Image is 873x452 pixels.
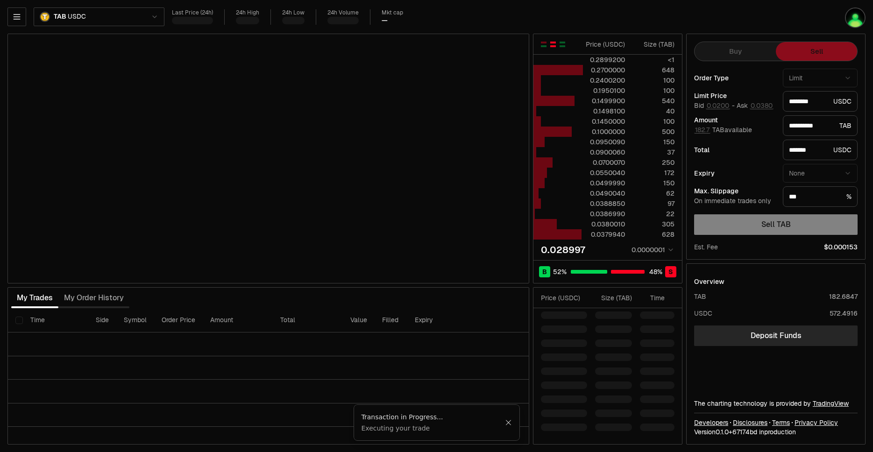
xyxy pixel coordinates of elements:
span: 48 % [649,267,662,276]
a: Deposit Funds [694,325,858,346]
button: 0.0000001 [629,244,674,255]
span: B [542,267,547,276]
div: USDC [783,140,858,160]
div: 150 [633,178,674,188]
div: 0.2700000 [583,65,625,75]
span: USDC [68,13,85,21]
div: 0.0900060 [583,148,625,157]
div: 62 [633,189,674,198]
div: 100 [633,76,674,85]
div: 540 [633,96,674,106]
div: Limit Price [694,92,775,99]
div: 40 [633,106,674,116]
div: 0.0550040 [583,168,625,177]
div: Amount [694,117,775,123]
div: Expiry [694,170,775,177]
div: 0.0950090 [583,137,625,147]
iframe: Financial Chart [8,34,529,283]
span: 67174bd856e652f9f527cc9d9c6db29712ff2a2a [732,428,757,436]
div: 305 [633,219,674,229]
div: 100 [633,117,674,126]
a: Developers [694,418,728,427]
button: Close [505,419,512,426]
div: USDC [694,309,712,318]
div: 0.0388850 [583,199,625,208]
div: Price ( USDC ) [541,293,587,303]
div: 0.028997 [541,243,585,256]
div: 0.2400200 [583,76,625,85]
div: 0.1498100 [583,106,625,116]
th: Time [23,308,88,332]
button: Show Buy and Sell Orders [540,41,547,48]
th: Order Price [154,308,203,332]
span: 52 % [553,267,567,276]
th: Symbol [116,308,154,332]
div: 500 [633,127,674,136]
div: 24h Volume [327,9,359,16]
div: Version 0.1.0 + in production [694,427,858,437]
div: 0.0700070 [583,158,625,167]
div: 37 [633,148,674,157]
div: Size ( TAB ) [633,40,674,49]
div: Order Type [694,75,775,81]
div: On immediate trades only [694,197,775,205]
div: 648 [633,65,674,75]
button: Show Sell Orders Only [549,41,557,48]
div: 0.0499990 [583,178,625,188]
span: TAB available [694,126,752,134]
a: TradingView [813,399,849,408]
div: Overview [694,277,724,286]
div: Transaction in Progress... [362,412,505,422]
div: 0.0490040 [583,189,625,198]
div: 182.6847 [829,292,858,301]
a: Privacy Policy [795,418,838,427]
div: 150 [633,137,674,147]
div: 0.0386990 [583,209,625,219]
div: 0.2899200 [583,55,625,64]
div: 97 [633,199,674,208]
div: Executing your trade [362,424,505,433]
div: 0.1499900 [583,96,625,106]
div: — [382,16,388,25]
a: Terms [772,418,790,427]
span: Ask [737,102,774,110]
div: Time [640,293,665,303]
div: Mkt cap [382,9,403,16]
span: TAB [54,13,66,21]
th: Value [343,308,375,332]
div: Last Price (24h) [172,9,213,16]
div: % [783,186,858,207]
button: Select all [15,317,23,324]
div: 0.1000000 [583,127,625,136]
div: 172 [633,168,674,177]
div: TAB [783,115,858,136]
div: TAB [694,292,706,301]
div: 0.1450000 [583,117,625,126]
th: Total [273,308,343,332]
th: Side [88,308,116,332]
div: 0.1950100 [583,86,625,95]
button: Limit [783,69,858,87]
button: My Order History [58,289,129,307]
div: 628 [633,230,674,239]
div: <1 [633,55,674,64]
div: 572.4916 [830,309,858,318]
button: None [783,164,858,183]
img: sh3sh [845,7,866,28]
div: USDC [783,91,858,112]
div: 22 [633,209,674,219]
div: Size ( TAB ) [595,293,632,303]
div: The charting technology is provided by [694,399,858,408]
span: $0.000153 [824,242,858,252]
span: Bid - [694,102,735,110]
th: Filled [375,308,407,332]
button: My Trades [11,289,58,307]
div: Est. Fee [694,242,718,252]
div: 100 [633,86,674,95]
div: 0.0379940 [583,230,625,239]
div: 24h High [236,9,259,16]
a: Disclosures [733,418,767,427]
th: Amount [203,308,273,332]
span: S [668,267,673,276]
div: 24h Low [282,9,305,16]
